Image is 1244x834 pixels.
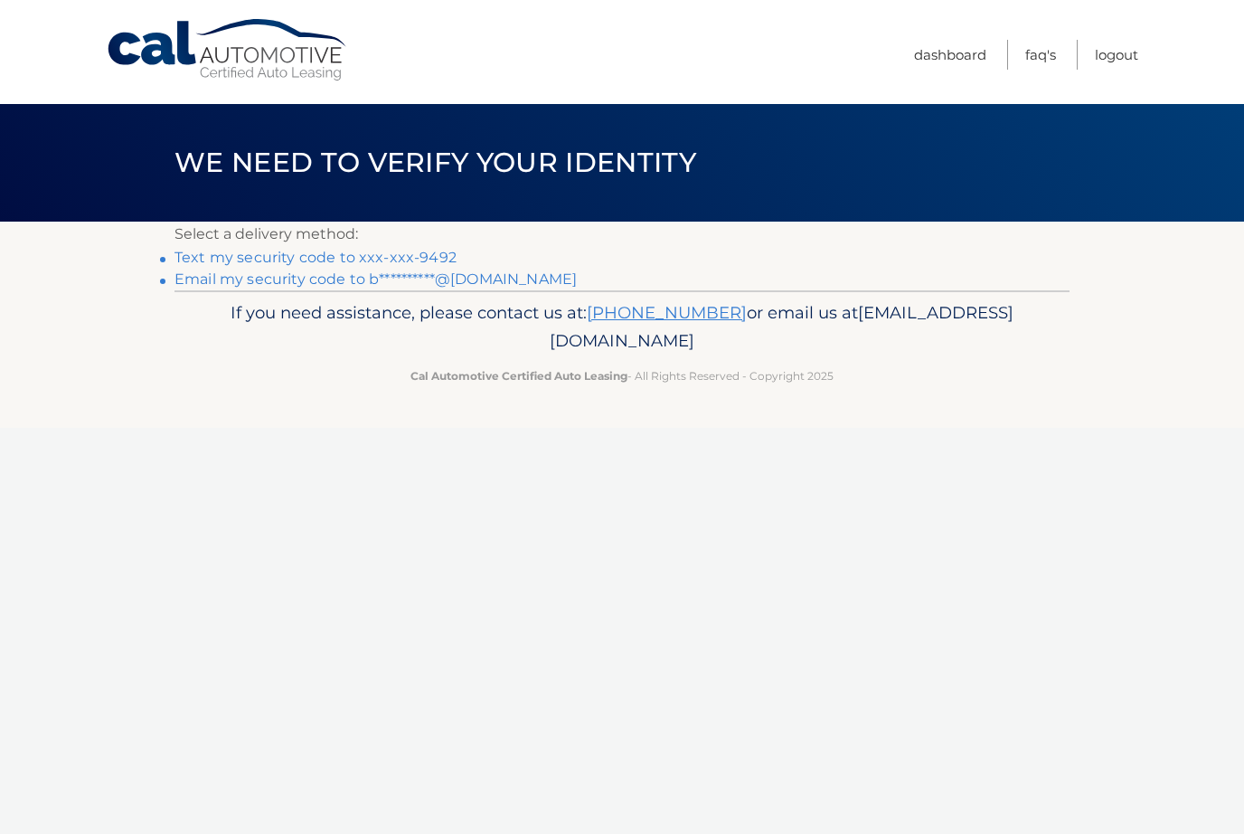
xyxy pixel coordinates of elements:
[174,249,457,266] a: Text my security code to xxx-xxx-9492
[106,18,350,82] a: Cal Automotive
[587,302,747,323] a: [PHONE_NUMBER]
[174,270,577,288] a: Email my security code to b**********@[DOMAIN_NAME]
[186,366,1058,385] p: - All Rights Reserved - Copyright 2025
[186,299,1058,356] p: If you need assistance, please contact us at: or email us at
[410,369,627,383] strong: Cal Automotive Certified Auto Leasing
[1095,40,1138,70] a: Logout
[1025,40,1056,70] a: FAQ's
[174,222,1070,247] p: Select a delivery method:
[914,40,986,70] a: Dashboard
[174,146,696,179] span: We need to verify your identity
